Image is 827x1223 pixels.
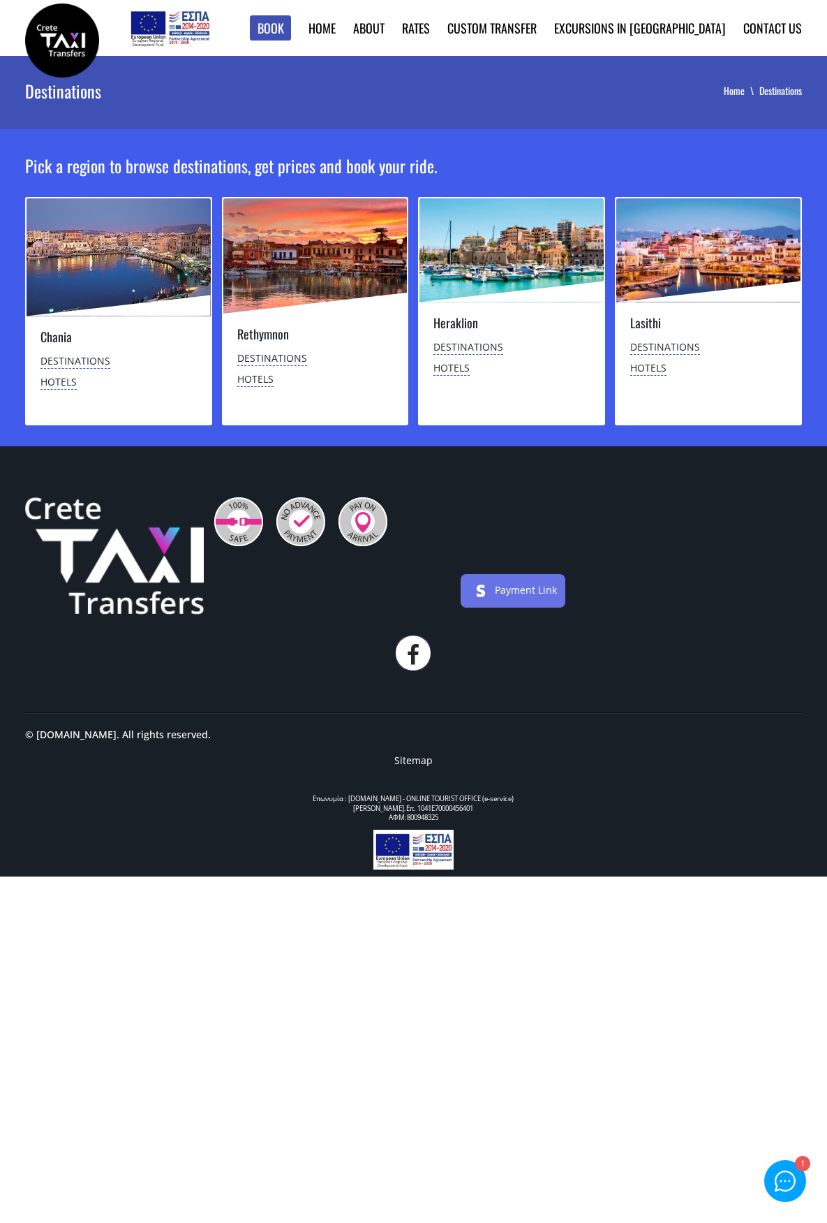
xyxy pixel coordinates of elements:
[394,754,433,767] a: Sitemap
[419,198,604,302] img: Heraklion
[353,19,385,37] a: About
[237,325,289,343] a: Rethymnon
[554,19,726,37] a: Excursions in [GEOGRAPHIC_DATA]
[40,375,77,390] a: Hotels
[396,636,431,671] a: facebook
[25,3,99,78] img: Crete Taxi Transfers | Top Destinations in Crete | Crete Taxi Transfers
[433,314,478,332] a: Heraklion
[630,314,661,332] a: Lasithi
[25,154,803,197] h2: Pick a region to browse destinations, get prices and book your ride.
[223,198,408,314] img: Rethymnon
[470,580,492,602] img: stripe
[27,198,211,316] img: Chania
[25,56,408,126] h1: Destinations
[447,19,537,37] a: Custom Transfer
[25,31,99,46] a: Crete Taxi Transfers | Top Destinations in Crete | Crete Taxi Transfers
[250,15,292,41] a: Book
[373,830,454,870] img: e-bannersEUERDF180X90.jpg
[630,340,700,355] a: Destinations
[433,340,503,355] a: Destinations
[308,19,336,37] a: Home
[743,19,802,37] a: Contact us
[724,83,759,98] a: Home
[630,361,666,376] a: Hotels
[237,351,307,366] a: Destinations
[759,84,802,98] li: Destinations
[40,328,72,346] a: Chania
[25,497,204,615] img: Crete Taxi Transfers
[495,583,557,596] a: Payment Link
[25,728,211,754] p: © [DOMAIN_NAME]. All rights reserved.
[616,198,800,302] img: Lasithi
[128,7,211,49] img: e-bannersEUERDF180X90.jpg
[276,497,325,546] img: No Advance Payment
[237,372,274,387] a: Hotels
[338,497,387,546] img: Pay On Arrival
[794,1157,809,1172] div: 1
[40,354,110,369] a: Destinations
[402,19,430,37] a: Rates
[25,794,803,823] div: Επωνυμία : [DOMAIN_NAME] - ONLINE TOURIST OFFICE (e-service) [PERSON_NAME].Επ. 1041Ε70000456401 Α...
[433,361,470,376] a: Hotels
[214,497,263,546] img: 100% Safe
